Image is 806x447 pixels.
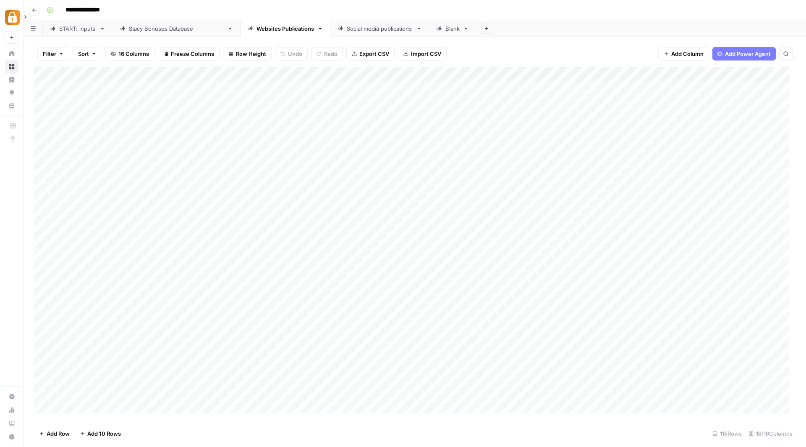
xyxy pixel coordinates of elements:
span: Add Column [671,50,704,58]
button: Add Row [34,427,75,440]
div: [PERSON_NAME] Bonuses Database [129,24,224,33]
button: Redo [311,47,343,60]
button: Add 10 Rows [75,427,126,440]
span: Export CSV [359,50,389,58]
a: Browse [5,60,18,74]
a: Opportunities [5,86,18,100]
a: Usage [5,403,18,417]
div: Blank [445,24,460,33]
a: Learning Hub [5,417,18,430]
button: Add Power Agent [712,47,776,60]
button: Import CSV [398,47,447,60]
span: Add Row [47,429,70,438]
a: Websites Publications [240,20,330,37]
span: Filter [43,50,56,58]
span: Import CSV [411,50,441,58]
span: Row Height [236,50,266,58]
span: Add Power Agent [725,50,771,58]
img: Adzz Logo [5,10,20,25]
button: Sort [73,47,102,60]
button: Undo [275,47,308,60]
span: 16 Columns [118,50,149,58]
button: Row Height [223,47,272,60]
button: 16 Columns [105,47,154,60]
button: Help + Support [5,430,18,444]
button: Workspace: Adzz [5,7,18,28]
span: Undo [288,50,302,58]
span: Redo [324,50,338,58]
a: START: inputs [43,20,113,37]
div: Social media publications [347,24,413,33]
span: Add 10 Rows [87,429,121,438]
a: Your Data [5,99,18,113]
button: Filter [37,47,69,60]
span: Freeze Columns [171,50,214,58]
a: [PERSON_NAME] Bonuses Database [113,20,240,37]
a: Blank [429,20,476,37]
span: Sort [78,50,89,58]
a: Settings [5,390,18,403]
a: Home [5,47,18,60]
div: 16/16 Columns [745,427,796,440]
div: Websites Publications [256,24,314,33]
button: Export CSV [346,47,395,60]
button: Add Column [658,47,709,60]
div: 115 Rows [709,427,745,440]
a: Insights [5,73,18,87]
button: Freeze Columns [158,47,220,60]
div: START: inputs [59,24,96,33]
a: Social media publications [330,20,429,37]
